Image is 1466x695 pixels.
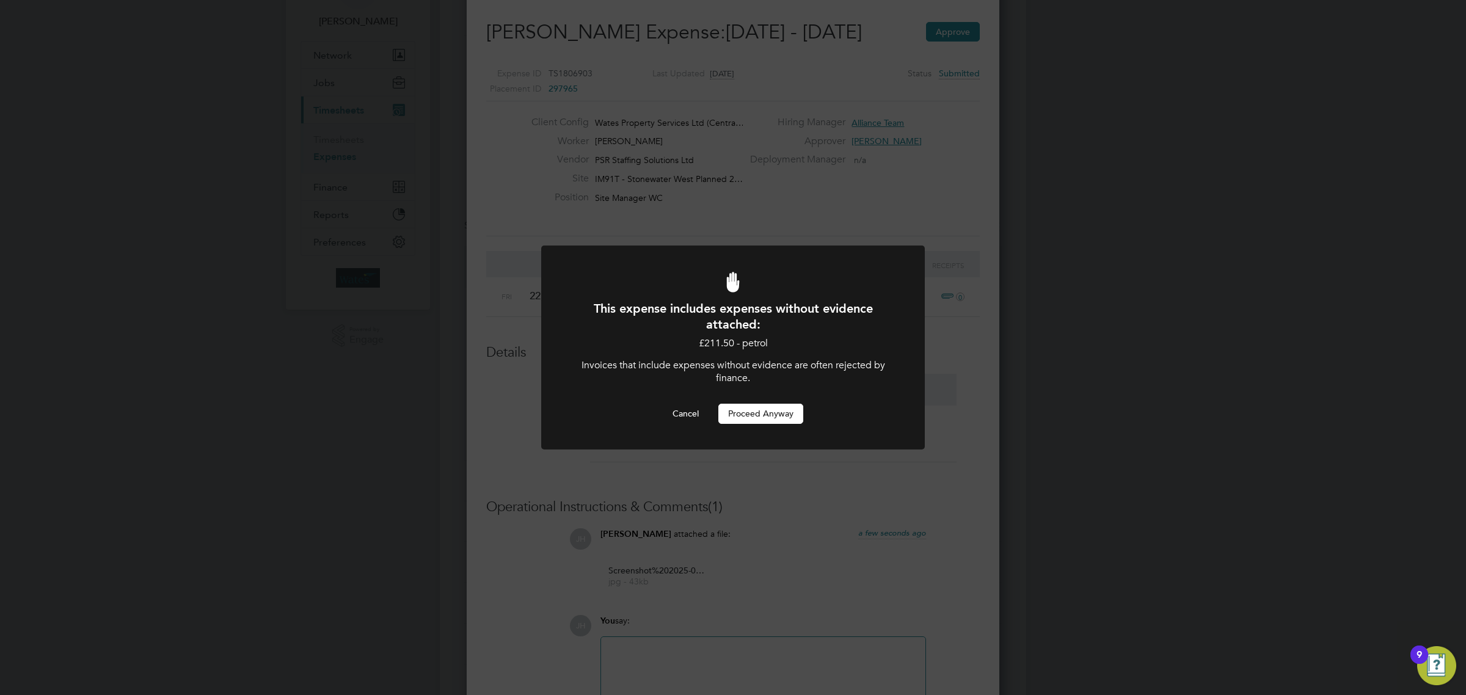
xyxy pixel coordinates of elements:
p: £211.50 - petrol [574,337,892,350]
p: Invoices that include expenses without evidence are often rejected by finance. [574,359,892,385]
div: 9 [1417,655,1422,671]
button: Open Resource Center, 9 new notifications [1417,646,1456,685]
h1: This expense includes expenses without evidence attached: [574,300,892,332]
button: Cancel [663,404,709,423]
button: Proceed Anyway [718,404,803,423]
